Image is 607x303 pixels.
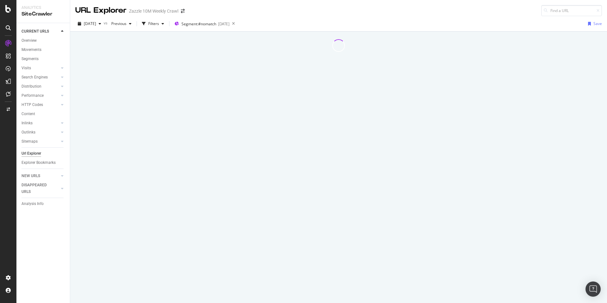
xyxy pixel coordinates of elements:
div: HTTP Codes [21,102,43,108]
div: Movements [21,46,41,53]
div: Inlinks [21,120,33,127]
span: Segment: #nomatch [181,21,216,27]
div: Analytics [21,5,65,10]
div: Content [21,111,35,117]
div: NEW URLS [21,173,40,179]
button: [DATE] [75,19,104,29]
a: Distribution [21,83,59,90]
button: Previous [109,19,134,29]
a: Explorer Bookmarks [21,159,65,166]
div: Visits [21,65,31,71]
a: Performance [21,92,59,99]
span: 2025 Sep. 5th [84,21,96,26]
div: CURRENT URLS [21,28,49,35]
div: Overview [21,37,37,44]
button: Segment:#nomatch[DATE] [172,19,230,29]
a: Outlinks [21,129,59,136]
span: vs [104,20,109,26]
div: Zazzle 10M Weekly Crawl [129,8,178,14]
a: Url Explorer [21,150,65,157]
div: DISAPPEARED URLS [21,182,53,195]
a: Visits [21,65,59,71]
a: Sitemaps [21,138,59,145]
a: Overview [21,37,65,44]
div: Distribution [21,83,41,90]
a: DISAPPEARED URLS [21,182,59,195]
div: SiteCrawler [21,10,65,18]
a: HTTP Codes [21,102,59,108]
div: Outlinks [21,129,35,136]
div: arrow-right-arrow-left [181,9,185,13]
div: Performance [21,92,44,99]
a: Search Engines [21,74,59,81]
button: Filters [139,19,167,29]
div: Search Engines [21,74,48,81]
a: Segments [21,56,65,62]
div: Sitemaps [21,138,38,145]
a: CURRENT URLS [21,28,59,35]
a: Analysis Info [21,201,65,207]
div: [DATE] [218,21,230,27]
div: Explorer Bookmarks [21,159,56,166]
div: URL Explorer [75,5,126,16]
input: Find a URL [541,5,602,16]
div: Segments [21,56,39,62]
a: Movements [21,46,65,53]
div: Open Intercom Messenger [586,281,601,297]
a: Content [21,111,65,117]
div: Analysis Info [21,201,44,207]
a: Inlinks [21,120,59,127]
button: Save [586,19,602,29]
div: Filters [148,21,159,26]
a: NEW URLS [21,173,59,179]
div: Url Explorer [21,150,41,157]
span: Previous [109,21,126,26]
div: Save [593,21,602,26]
